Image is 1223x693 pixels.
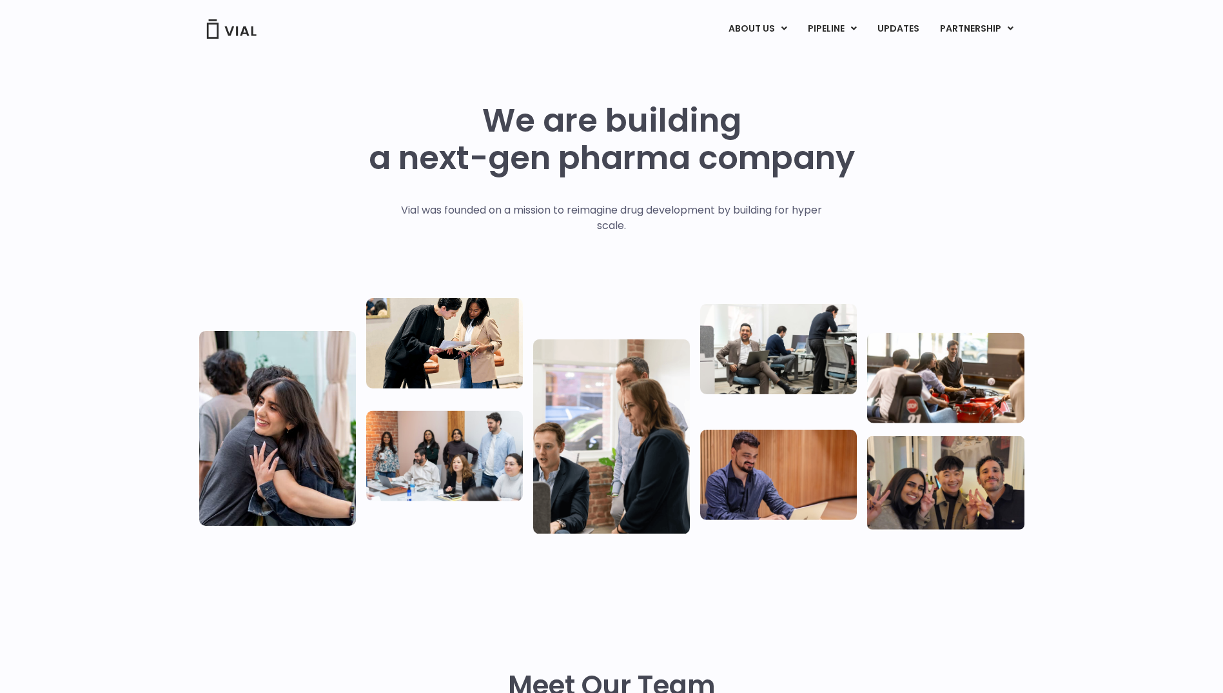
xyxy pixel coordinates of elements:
img: Three people working in an office [700,303,857,394]
a: ABOUT USMenu Toggle [718,18,797,40]
img: Vial Logo [206,19,257,39]
img: Man working at a computer [700,429,857,519]
p: Vial was founded on a mission to reimagine drug development by building for hyper scale. [387,203,836,234]
img: Eight people standing and sitting in an office [366,410,523,501]
a: UPDATES [867,18,929,40]
a: PARTNERSHIPMenu Toggle [930,18,1024,40]
img: Group of three people standing around a computer looking at the screen [533,339,690,534]
h1: We are building a next-gen pharma company [369,102,855,177]
img: Group of people playing whirlyball [867,332,1024,423]
a: PIPELINEMenu Toggle [797,18,866,40]
img: Vial Life [199,331,356,526]
img: Group of 3 people smiling holding up the peace sign [867,436,1024,529]
img: Two people looking at a paper talking. [366,298,523,388]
